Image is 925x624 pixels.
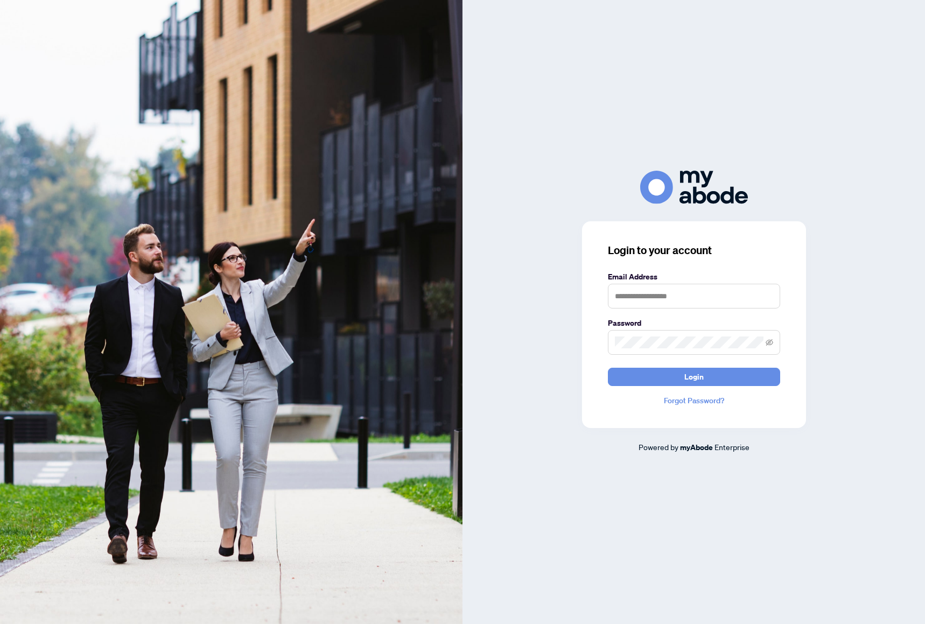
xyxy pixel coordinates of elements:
[766,339,773,346] span: eye-invisible
[608,368,780,386] button: Login
[680,441,713,453] a: myAbode
[608,271,780,283] label: Email Address
[714,442,749,452] span: Enterprise
[639,442,678,452] span: Powered by
[608,243,780,258] h3: Login to your account
[608,395,780,406] a: Forgot Password?
[608,317,780,329] label: Password
[684,368,704,385] span: Login
[640,171,748,204] img: ma-logo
